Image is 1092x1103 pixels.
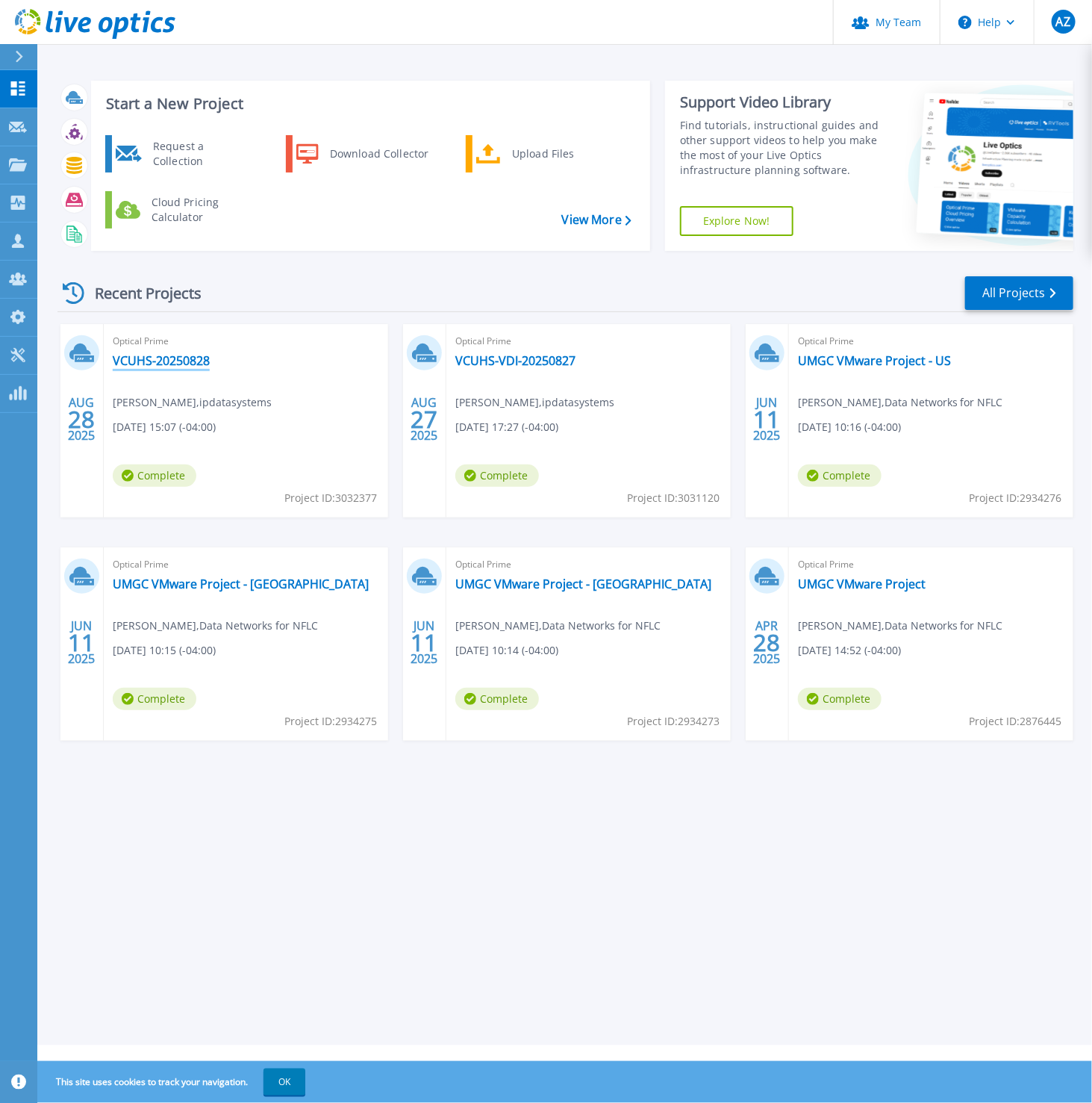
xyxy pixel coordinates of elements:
[263,1069,305,1096] button: OK
[753,636,780,649] span: 28
[113,688,196,710] span: Complete
[466,135,619,173] a: Upload Files
[627,713,720,730] span: Project ID: 2934273
[1056,16,1070,28] span: AZ
[627,490,720,506] span: Project ID: 3031120
[798,688,882,710] span: Complete
[68,413,95,426] span: 28
[113,394,272,411] span: [PERSON_NAME] , ipdatasystems
[455,394,614,411] span: [PERSON_NAME] , ipdatasystems
[146,139,255,169] div: Request a Collection
[455,618,661,634] span: [PERSON_NAME] , Data Networks for NFLC
[113,556,379,573] span: Optical Prime
[284,490,377,506] span: Project ID: 3032377
[753,413,780,426] span: 11
[113,333,379,349] span: Optical Prime
[798,618,1003,634] span: [PERSON_NAME] , Data Networks for NFLC
[105,191,258,229] a: Cloud Pricing Calculator
[970,490,1062,506] span: Project ID: 2934276
[798,333,1064,349] span: Optical Prime
[455,556,722,573] span: Optical Prime
[680,118,884,178] div: Find tutorials, instructional guides and other support videos to help you make the most of your L...
[680,206,793,236] a: Explore Now!
[798,464,882,487] span: Complete
[798,394,1003,411] span: [PERSON_NAME] , Data Networks for NFLC
[113,577,369,591] a: UMGC VMware Project - [GEOGRAPHIC_DATA]
[798,353,951,368] a: UMGC VMware Project - US
[965,276,1073,310] a: All Projects
[144,195,255,225] div: Cloud Pricing Calculator
[105,135,258,173] a: Request a Collection
[798,419,901,435] span: [DATE] 10:16 (-04:00)
[113,353,210,368] a: VCUHS-20250828
[970,713,1062,730] span: Project ID: 2876445
[680,93,884,112] div: Support Video Library
[455,333,722,349] span: Optical Prime
[455,353,575,368] a: VCUHS-VDI-20250827
[798,556,1064,573] span: Optical Prime
[798,642,901,659] span: [DATE] 14:52 (-04:00)
[798,577,926,591] a: UMGC VMware Project
[67,615,96,670] div: JUN 2025
[284,713,377,730] span: Project ID: 2934275
[562,213,631,227] a: View More
[113,642,216,659] span: [DATE] 10:15 (-04:00)
[57,275,222,311] div: Recent Projects
[410,615,438,670] div: JUN 2025
[322,139,435,169] div: Download Collector
[106,96,631,112] h3: Start a New Project
[411,413,437,426] span: 27
[113,419,216,435] span: [DATE] 15:07 (-04:00)
[113,464,196,487] span: Complete
[455,577,711,591] a: UMGC VMware Project - [GEOGRAPHIC_DATA]
[67,392,96,447] div: AUG 2025
[455,464,539,487] span: Complete
[410,392,438,447] div: AUG 2025
[68,636,95,649] span: 11
[752,615,781,670] div: APR 2025
[411,636,437,649] span: 11
[286,135,439,173] a: Download Collector
[455,642,558,659] span: [DATE] 10:14 (-04:00)
[455,419,558,435] span: [DATE] 17:27 (-04:00)
[505,139,615,169] div: Upload Files
[752,392,781,447] div: JUN 2025
[113,618,318,634] span: [PERSON_NAME] , Data Networks for NFLC
[41,1069,305,1096] span: This site uses cookies to track your navigation.
[455,688,539,710] span: Complete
